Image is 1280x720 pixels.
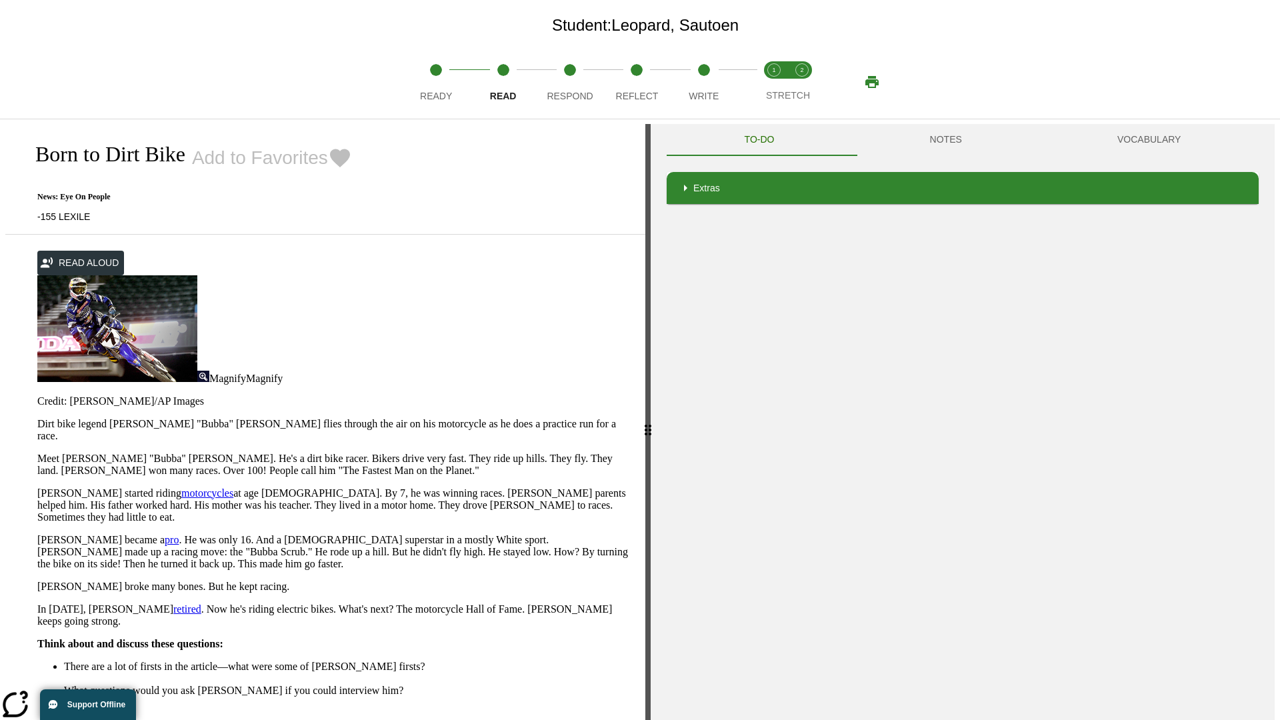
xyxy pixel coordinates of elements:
[37,534,629,570] p: [PERSON_NAME] became a . He was only 16. And a [DEMOGRAPHIC_DATA] superstar in a mostly White spo...
[531,45,609,119] button: Respond step 3 of 5
[851,70,893,94] button: Print
[181,487,233,499] a: motorcycles
[667,124,852,156] button: TO-DO
[37,395,629,407] p: Credit: [PERSON_NAME]/AP Images
[665,45,743,119] button: Write step 5 of 5
[67,700,125,709] span: Support Offline
[209,373,246,384] span: Magnify
[21,210,352,223] p: -155 LEXILE
[37,487,629,523] p: [PERSON_NAME] started riding at age [DEMOGRAPHIC_DATA]. By 7, he was winning races. [PERSON_NAME]...
[246,373,283,384] span: Magnify
[173,603,201,615] a: retired
[852,124,1039,156] button: NOTES
[651,124,1275,720] div: activity
[21,142,185,167] h2: Born to Dirt Bike
[800,67,803,73] text: 2
[693,181,720,195] p: Extras
[667,124,1259,156] div: Instructional Panel Tabs
[37,275,197,382] img: Motocross racer James Stewart flies through the air on his dirt bike.
[1039,124,1259,156] button: VOCABULARY
[197,371,209,382] img: Magnify
[772,67,775,73] text: 1
[464,45,541,119] button: Read step 2 of 5
[64,661,629,673] li: There are a lot of firsts in the article—what were some of [PERSON_NAME] firsts?
[37,251,124,275] button: Read Aloud
[40,689,136,720] button: Support Offline
[766,90,810,101] span: STRETCH
[64,685,629,697] li: What questions would you ask [PERSON_NAME] if you could interview him?
[645,124,651,720] div: Press Enter or Spacebar and then press right and left arrow keys to move the slider
[547,91,593,101] span: Respond
[21,192,352,202] p: News: Eye On People
[37,453,629,477] p: Meet [PERSON_NAME] "Bubba" [PERSON_NAME]. He's a dirt bike racer. Bikers drive very fast. They ri...
[37,418,629,442] p: Dirt bike legend [PERSON_NAME] "Bubba" [PERSON_NAME] flies through the air on his motorcycle as h...
[783,45,821,119] button: Stretch Respond step 2 of 2
[689,91,719,101] span: Write
[598,45,675,119] button: Reflect step 4 of 5
[165,534,179,545] a: pro
[5,124,645,713] div: reading
[616,91,659,101] span: Reflect
[490,91,517,101] span: Read
[420,91,452,101] span: Ready
[37,603,629,627] p: In [DATE], [PERSON_NAME] . Now he's riding electric bikes. What's next? The motorcycle Hall of Fa...
[37,581,629,593] p: [PERSON_NAME] broke many bones. But he kept racing.
[755,45,793,119] button: Stretch Read step 1 of 2
[37,638,223,649] strong: Think about and discuss these questions:
[397,45,475,119] button: Ready step 1 of 5
[667,172,1259,204] div: Extras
